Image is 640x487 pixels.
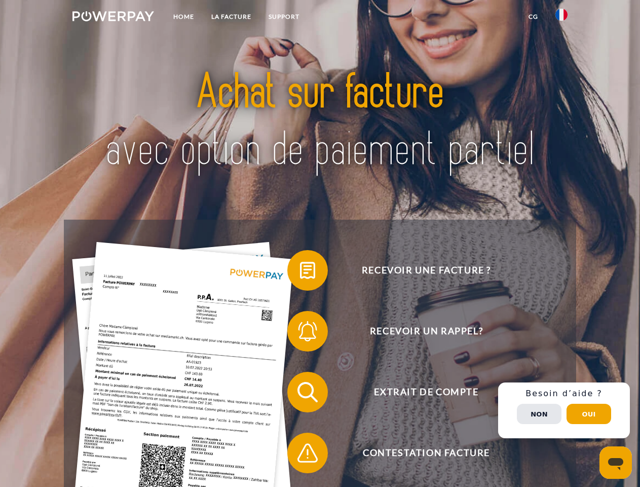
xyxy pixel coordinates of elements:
img: logo-powerpay-white.svg [72,11,154,21]
button: Non [517,404,561,424]
img: qb_bill.svg [295,258,320,283]
span: Recevoir un rappel? [302,311,550,352]
button: Extrait de compte [287,372,551,412]
a: CG [520,8,547,26]
img: qb_bell.svg [295,319,320,344]
h3: Besoin d’aide ? [504,389,624,399]
iframe: Bouton de lancement de la fenêtre de messagerie [599,446,632,479]
span: Extrait de compte [302,372,550,412]
span: Contestation Facture [302,433,550,473]
a: Support [260,8,308,26]
img: qb_search.svg [295,379,320,405]
button: Contestation Facture [287,433,551,473]
button: Recevoir une facture ? [287,250,551,291]
span: Recevoir une facture ? [302,250,550,291]
img: title-powerpay_fr.svg [97,49,543,194]
a: LA FACTURE [203,8,260,26]
button: Recevoir un rappel? [287,311,551,352]
img: qb_warning.svg [295,440,320,466]
button: Oui [567,404,611,424]
img: fr [555,9,568,21]
a: Home [165,8,203,26]
div: Schnellhilfe [498,382,630,438]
